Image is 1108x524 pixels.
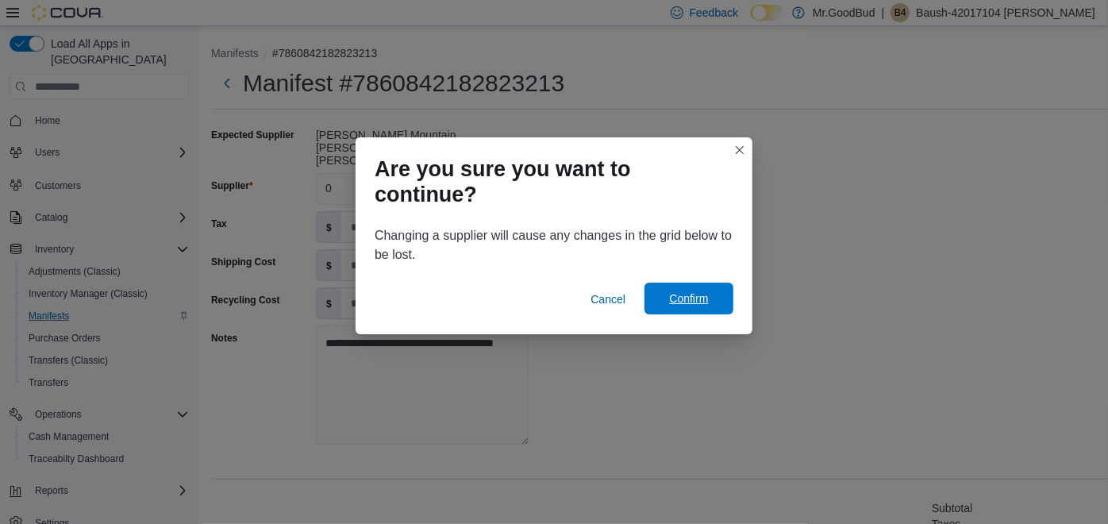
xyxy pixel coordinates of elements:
button: Cancel [584,283,632,315]
span: Confirm [669,291,708,306]
button: Confirm [644,283,733,314]
h1: Are you sure you want to continue? [375,156,721,207]
button: Closes this modal window [730,141,749,160]
span: Cancel [591,291,625,307]
p: Changing a supplier will cause any changes in the grid below to be lost. [375,226,733,264]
